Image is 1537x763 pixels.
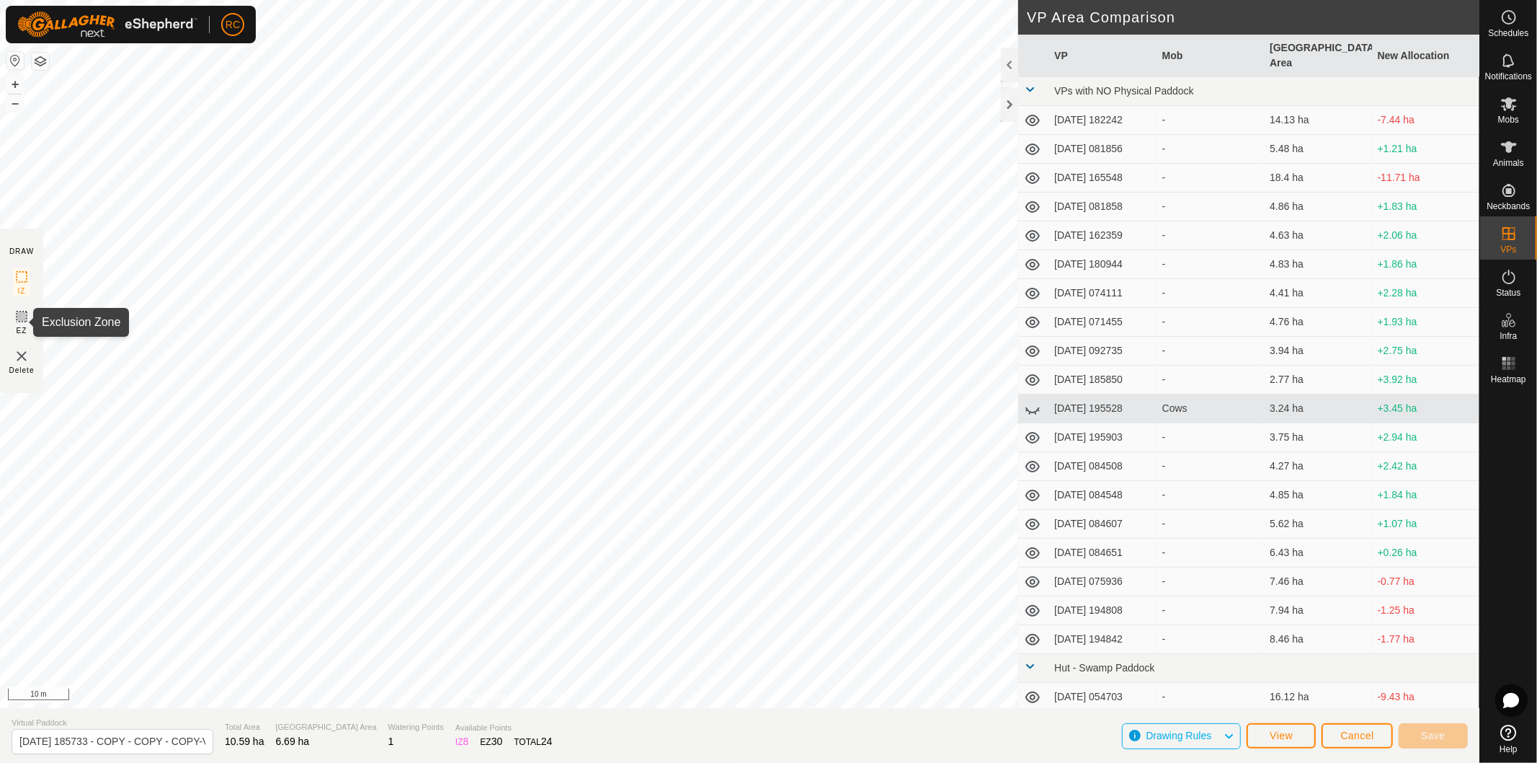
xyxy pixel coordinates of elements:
[1162,459,1258,474] div: -
[1027,9,1479,26] h2: VP Area Comparison
[1264,308,1371,337] td: 4.76 ha
[1399,723,1468,749] button: Save
[1054,662,1154,674] span: Hut - Swamp Paddock
[1048,452,1156,481] td: [DATE] 084508
[1372,250,1479,279] td: +1.86 ha
[1264,279,1371,308] td: 4.41 ha
[1500,332,1517,340] span: Infra
[6,94,24,112] button: –
[1048,568,1156,596] td: [DATE] 075936
[1487,202,1530,211] span: Neckbands
[276,721,377,733] span: [GEOGRAPHIC_DATA] Area
[1162,199,1258,214] div: -
[1498,115,1519,124] span: Mobs
[491,736,503,747] span: 30
[1157,35,1264,77] th: Mob
[9,365,35,376] span: Delete
[1480,719,1537,759] a: Help
[1048,394,1156,423] td: [DATE] 195528
[1048,35,1156,77] th: VP
[1372,394,1479,423] td: +3.45 ha
[1372,193,1479,221] td: +1.83 ha
[1372,510,1479,539] td: +1.07 ha
[1372,596,1479,625] td: -1.25 ha
[6,76,24,93] button: +
[1162,372,1258,387] div: -
[388,736,394,747] span: 1
[1264,135,1371,164] td: 5.48 ha
[225,721,264,733] span: Total Area
[1372,164,1479,193] td: -11.71 ha
[1048,337,1156,366] td: [DATE] 092735
[1500,745,1518,754] span: Help
[1048,625,1156,654] td: [DATE] 194842
[1048,221,1156,250] td: [DATE] 162359
[1162,488,1258,503] div: -
[1340,730,1374,741] span: Cancel
[18,286,26,296] span: IZ
[1048,308,1156,337] td: [DATE] 071455
[1372,683,1479,712] td: -9.43 ha
[13,348,30,365] img: VP
[1264,452,1371,481] td: 4.27 ha
[1048,106,1156,135] td: [DATE] 182242
[1493,159,1524,167] span: Animals
[1264,106,1371,135] td: 14.13 ha
[1264,625,1371,654] td: 8.46 ha
[1421,730,1445,741] span: Save
[1372,366,1479,394] td: +3.92 ha
[1264,423,1371,452] td: 3.75 ha
[1372,481,1479,510] td: +1.84 ha
[1146,730,1211,741] span: Drawing Rules
[17,325,27,336] span: EZ
[480,734,502,749] div: EZ
[514,734,552,749] div: TOTAL
[1162,545,1258,560] div: -
[1048,481,1156,510] td: [DATE] 084548
[1264,481,1371,510] td: 4.85 ha
[455,734,468,749] div: IZ
[1372,35,1479,77] th: New Allocation
[453,689,507,702] a: Privacy Policy
[1048,279,1156,308] td: [DATE] 074111
[1162,401,1258,416] div: Cows
[455,722,553,734] span: Available Points
[1264,250,1371,279] td: 4.83 ha
[1162,141,1258,156] div: -
[1162,603,1258,618] div: -
[1372,452,1479,481] td: +2.42 ha
[1264,596,1371,625] td: 7.94 ha
[1322,723,1393,749] button: Cancel
[1264,510,1371,539] td: 5.62 ha
[1048,193,1156,221] td: [DATE] 081858
[12,717,213,729] span: Virtual Paddock
[1162,228,1258,243] div: -
[1372,337,1479,366] td: +2.75 ha
[1500,245,1516,254] span: VPs
[1048,423,1156,452] td: [DATE] 195903
[1162,689,1258,705] div: -
[6,52,24,69] button: Reset Map
[9,246,34,257] div: DRAW
[1162,574,1258,589] div: -
[1162,314,1258,330] div: -
[1048,539,1156,568] td: [DATE] 084651
[1264,164,1371,193] td: 18.4 ha
[1162,286,1258,301] div: -
[1048,683,1156,712] td: [DATE] 054703
[1264,337,1371,366] td: 3.94 ha
[1264,568,1371,596] td: 7.46 ha
[1162,632,1258,647] div: -
[1048,250,1156,279] td: [DATE] 180944
[1270,730,1293,741] span: View
[225,736,264,747] span: 10.59 ha
[1048,164,1156,193] td: [DATE] 165548
[1162,257,1258,272] div: -
[1264,539,1371,568] td: 6.43 ha
[1488,29,1528,38] span: Schedules
[1264,683,1371,712] td: 16.12 ha
[523,689,566,702] a: Contact Us
[1264,366,1371,394] td: 2.77 ha
[226,17,240,32] span: RC
[1372,423,1479,452] td: +2.94 ha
